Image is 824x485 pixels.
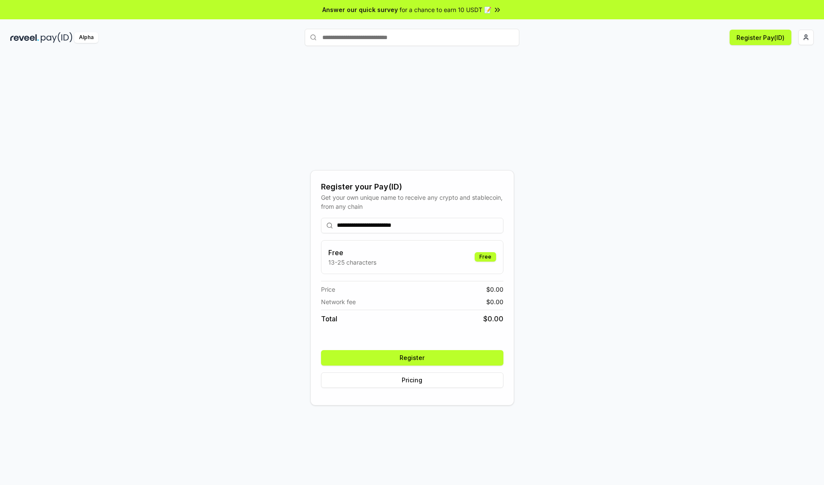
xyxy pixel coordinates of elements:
[322,5,398,14] span: Answer our quick survey
[730,30,791,45] button: Register Pay(ID)
[328,258,376,267] p: 13-25 characters
[321,181,503,193] div: Register your Pay(ID)
[321,372,503,388] button: Pricing
[328,247,376,258] h3: Free
[486,297,503,306] span: $ 0.00
[321,297,356,306] span: Network fee
[321,350,503,366] button: Register
[475,252,496,262] div: Free
[74,32,98,43] div: Alpha
[486,285,503,294] span: $ 0.00
[483,314,503,324] span: $ 0.00
[10,32,39,43] img: reveel_dark
[400,5,491,14] span: for a chance to earn 10 USDT 📝
[321,314,337,324] span: Total
[321,285,335,294] span: Price
[321,193,503,211] div: Get your own unique name to receive any crypto and stablecoin, from any chain
[41,32,73,43] img: pay_id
